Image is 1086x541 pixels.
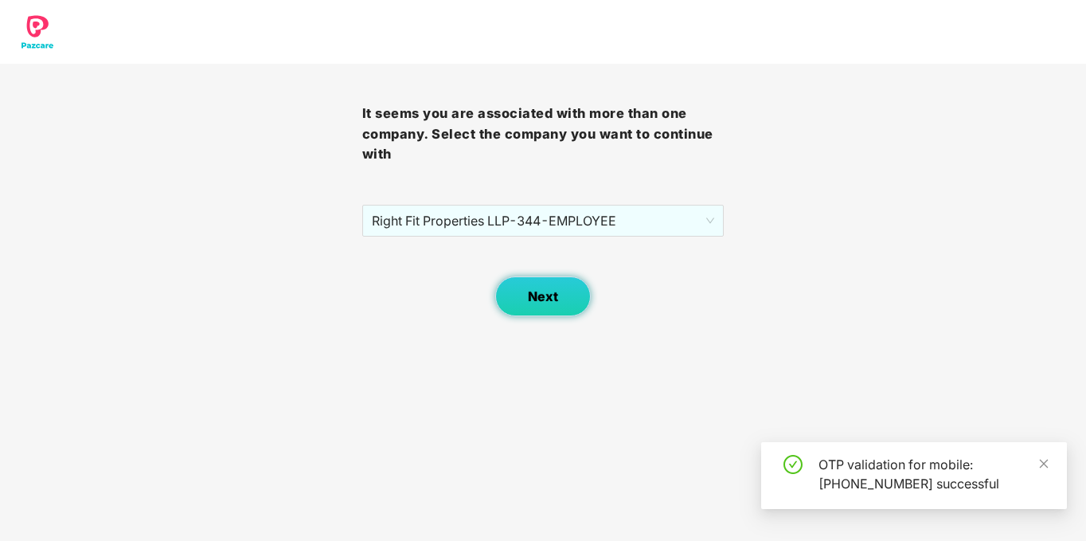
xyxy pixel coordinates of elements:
span: close [1038,458,1049,469]
div: OTP validation for mobile: [PHONE_NUMBER] successful [818,455,1048,493]
h3: It seems you are associated with more than one company. Select the company you want to continue with [362,104,725,165]
span: Next [528,289,558,304]
span: Right Fit Properties LLP - 344 - EMPLOYEE [372,206,715,236]
button: Next [495,276,591,316]
span: check-circle [783,455,803,474]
